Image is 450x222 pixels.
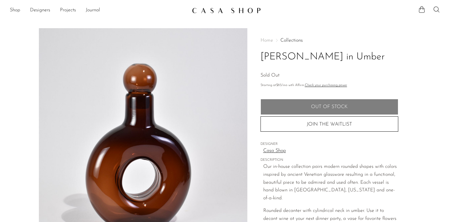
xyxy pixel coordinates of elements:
[86,6,100,14] a: Journal
[261,38,273,43] span: Home
[10,6,20,14] a: Shop
[60,6,76,14] a: Projects
[261,157,398,163] span: DESCRIPTION
[261,141,398,147] span: DESIGNER
[311,104,347,110] span: Out of stock
[261,99,398,115] button: Add to cart
[261,73,279,78] span: Sold Out
[30,6,50,14] a: Designers
[10,5,187,16] ul: NEW HEADER MENU
[261,38,398,43] nav: Breadcrumbs
[261,83,398,88] p: Starting at /mo with Affirm.
[280,38,303,43] a: Collections
[305,84,347,87] a: Check your purchasing power - Learn more about Affirm Financing (opens in modal)
[263,147,398,155] a: Casa Shop
[263,163,398,202] p: Our in-house collection pairs modern rounded shapes with colors inspired by ancient Venetian glas...
[276,84,282,87] span: $83
[261,49,398,65] h1: [PERSON_NAME] in Umber
[10,5,187,16] nav: Desktop navigation
[261,116,398,132] button: JOIN THE WAITLIST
